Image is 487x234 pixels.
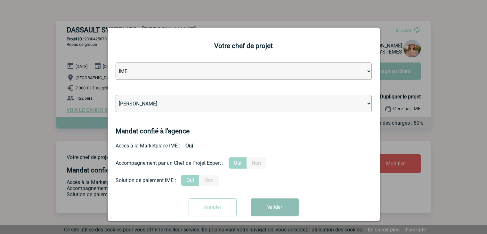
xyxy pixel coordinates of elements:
input: Annuler [189,198,237,216]
label: Non [199,175,219,186]
label: Oui [229,157,247,169]
div: Conformité aux process achat client, Prise en charge de la facturation, Mutualisation de plusieur... [116,175,372,186]
div: Accompagnement par un Chef de Projet Expert : [116,160,223,166]
label: Oui [181,175,199,186]
h2: Votre chef de projet [116,42,372,50]
label: Non [247,157,266,169]
h4: Mandat confié à l'agence [116,127,190,135]
b: Oui [180,140,198,151]
button: Valider [251,198,299,216]
div: Prestation payante [116,157,372,169]
div: Solution de paiement IME : [116,177,176,183]
div: Accès à la Marketplace IME : [116,140,372,151]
